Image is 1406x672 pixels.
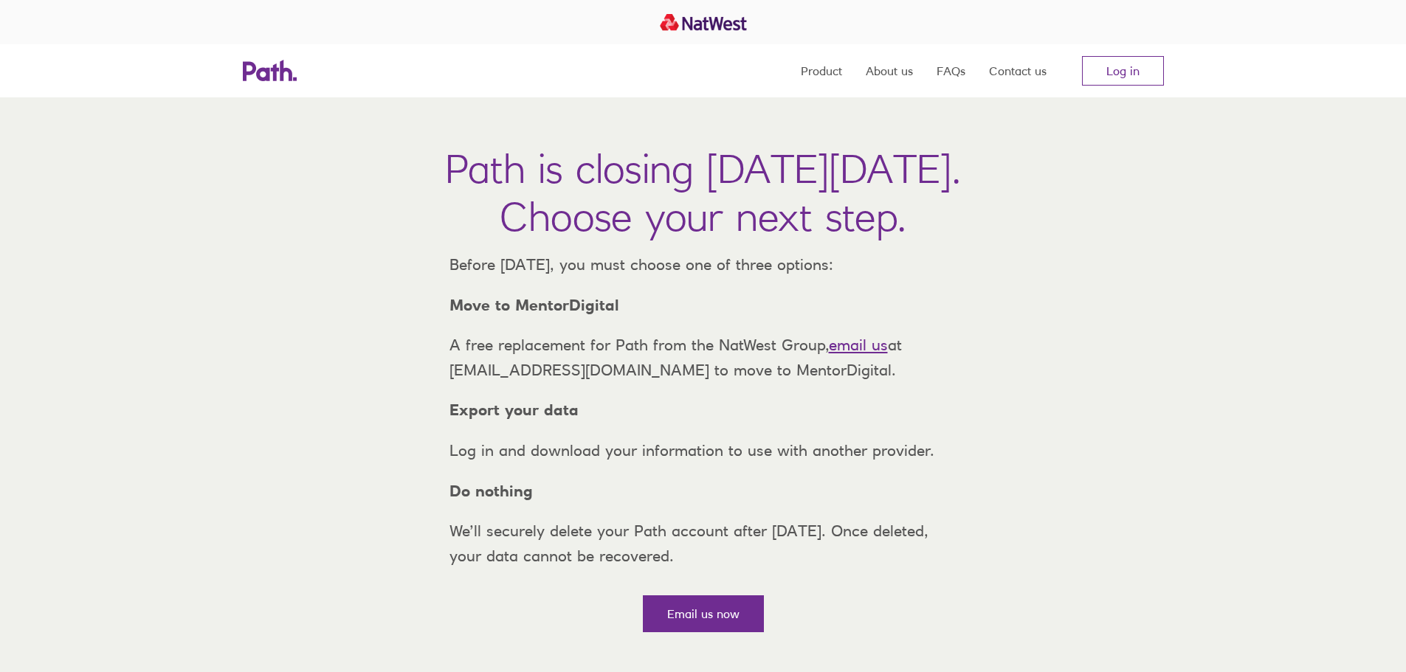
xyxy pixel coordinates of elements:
[1082,56,1164,86] a: Log in
[449,482,533,500] strong: Do nothing
[801,44,842,97] a: Product
[438,438,969,463] p: Log in and download your information to use with another provider.
[866,44,913,97] a: About us
[937,44,965,97] a: FAQs
[449,401,579,419] strong: Export your data
[449,296,619,314] strong: Move to MentorDigital
[438,519,969,568] p: We’ll securely delete your Path account after [DATE]. Once deleted, your data cannot be recovered.
[829,336,888,354] a: email us
[438,252,969,277] p: Before [DATE], you must choose one of three options:
[438,333,969,382] p: A free replacement for Path from the NatWest Group, at [EMAIL_ADDRESS][DOMAIN_NAME] to move to Me...
[643,595,764,632] a: Email us now
[989,44,1047,97] a: Contact us
[445,145,961,240] h1: Path is closing [DATE][DATE]. Choose your next step.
